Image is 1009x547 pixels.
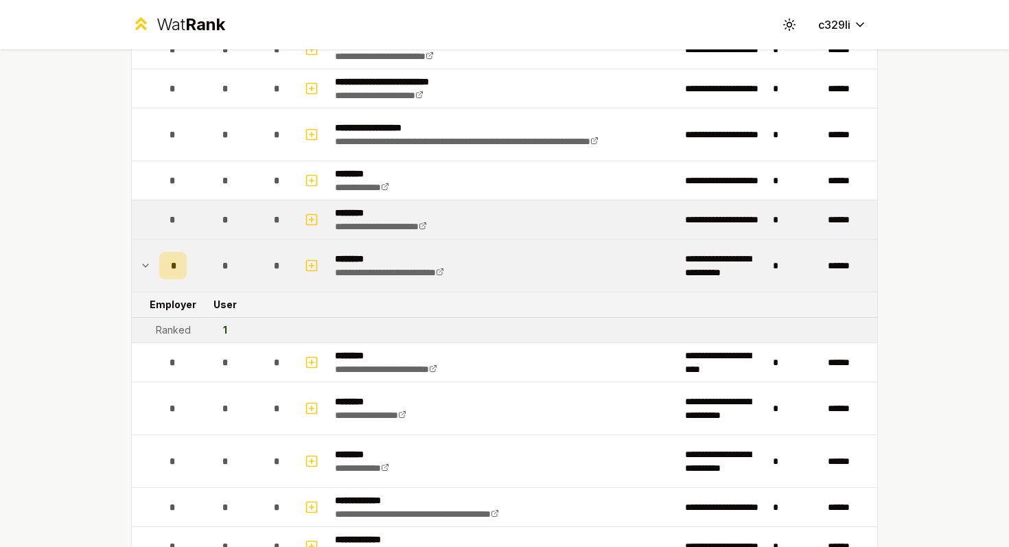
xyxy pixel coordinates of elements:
[223,323,227,337] div: 1
[156,323,191,337] div: Ranked
[156,14,225,36] div: Wat
[154,292,192,317] td: Employer
[818,16,850,33] span: c329li
[192,292,258,317] td: User
[185,14,225,34] span: Rank
[131,14,225,36] a: WatRank
[807,12,878,37] button: c329li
